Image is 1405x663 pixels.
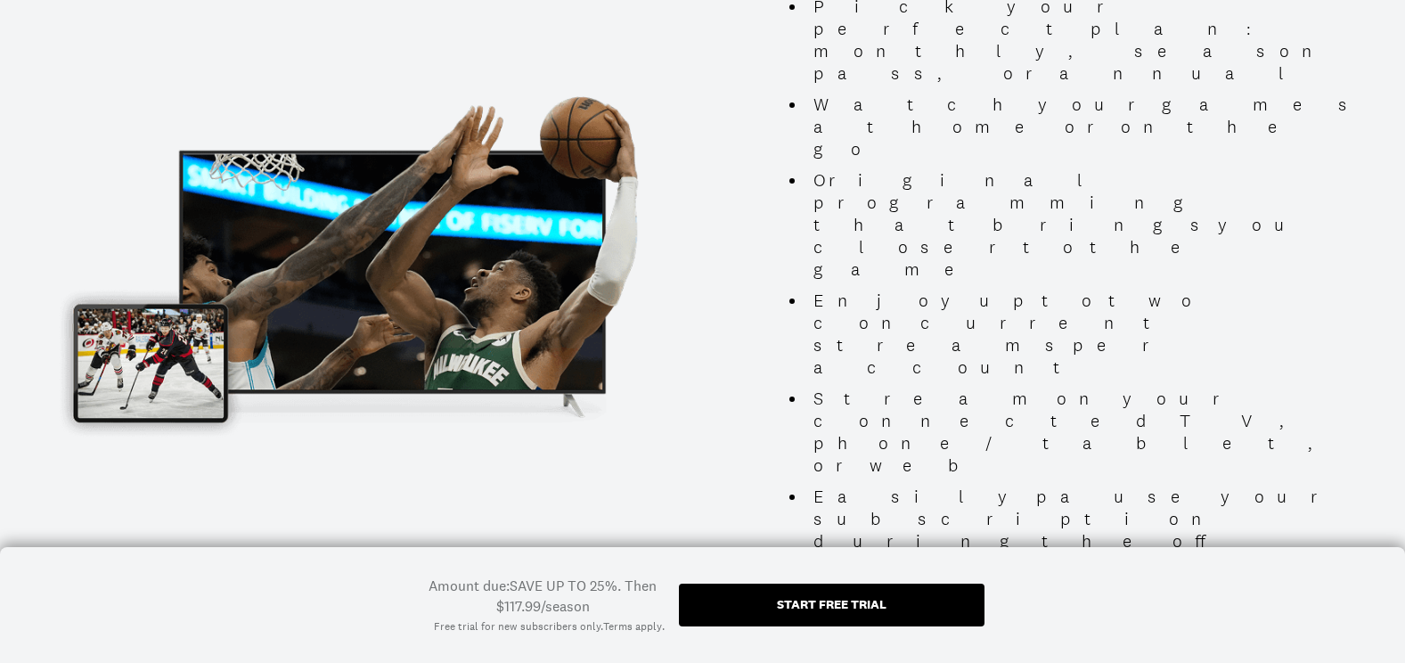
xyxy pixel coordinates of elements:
div: Free trial for new subscribers only. . [434,619,665,634]
li: Watch your games at home or on the go [806,94,1362,160]
div: Start free trial [777,598,886,610]
li: Stream on your connected TV, phone/tablet, or web [806,388,1362,477]
li: Enjoy up to two concurrent streams per account [806,290,1362,379]
img: Promotional Image [43,78,700,448]
div: Amount due: SAVE UP TO 25%. Then $117.99/season [421,576,665,616]
a: Terms apply [603,619,662,634]
li: Easily pause your subscription during the off season [806,486,1362,575]
li: Original programming that brings you closer to the game [806,169,1362,281]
